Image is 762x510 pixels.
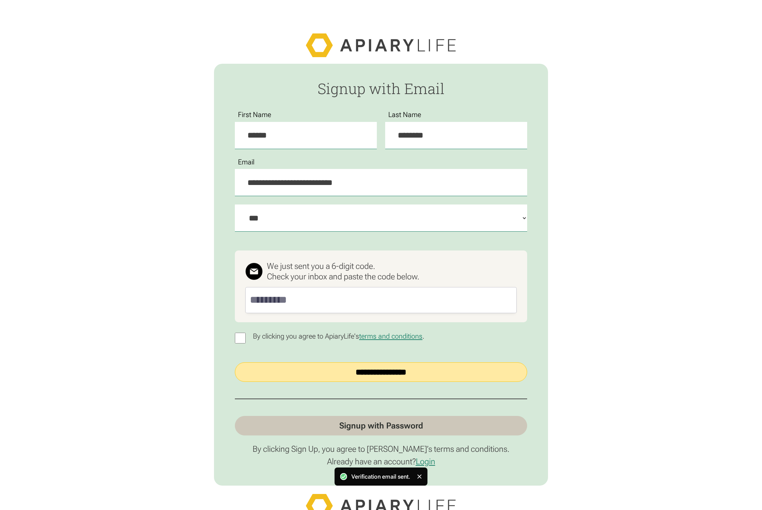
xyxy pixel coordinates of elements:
[235,416,527,435] a: Signup with Password
[250,332,428,340] p: By clicking you agree to ApiaryLife's .
[235,456,527,467] p: Already have an account?
[235,444,527,454] p: By clicking Sign Up, you agree to [PERSON_NAME]’s terms and conditions.
[235,111,275,119] label: First Name
[416,457,435,466] a: Login
[235,158,258,166] label: Email
[385,111,425,119] label: Last Name
[267,261,419,282] div: We just sent you a 6-digit code. Check your inbox and paste the code below.
[359,332,422,340] a: terms and conditions
[214,64,548,486] form: Passwordless Signup
[235,80,527,96] h2: Signup with Email
[351,472,410,481] div: Verification email sent.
